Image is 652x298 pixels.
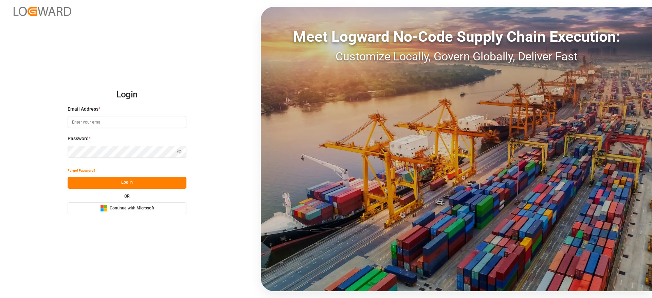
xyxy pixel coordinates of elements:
[68,165,95,177] button: Forgot Password?
[110,205,154,211] span: Continue with Microsoft
[261,48,652,65] div: Customize Locally, Govern Globally, Deliver Fast
[68,177,186,189] button: Log In
[68,135,89,142] span: Password
[261,25,652,48] div: Meet Logward No-Code Supply Chain Execution:
[14,7,71,16] img: Logward_new_orange.png
[68,106,98,113] span: Email Address
[68,202,186,214] button: Continue with Microsoft
[68,116,186,128] input: Enter your email
[124,194,130,198] small: OR
[68,84,186,106] h2: Login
